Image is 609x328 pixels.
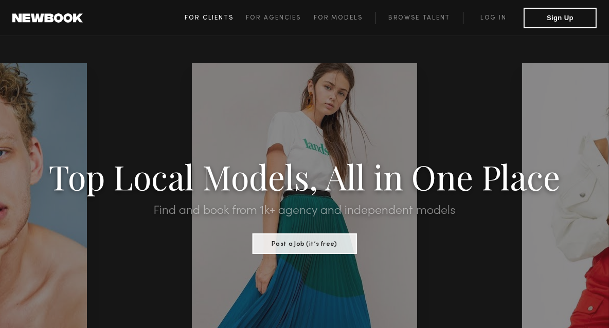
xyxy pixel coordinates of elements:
span: For Models [314,15,363,21]
h2: Find and book from 1k+ agency and independent models [46,205,563,217]
button: Sign Up [524,8,597,28]
a: Browse Talent [375,12,463,24]
span: For Agencies [246,15,301,21]
a: For Clients [185,12,246,24]
a: For Agencies [246,12,313,24]
button: Post a Job (it’s free) [252,233,356,254]
a: Post a Job (it’s free) [252,237,356,248]
a: For Models [314,12,375,24]
a: Log in [463,12,524,24]
h1: Top Local Models, All in One Place [46,160,563,192]
span: For Clients [185,15,234,21]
